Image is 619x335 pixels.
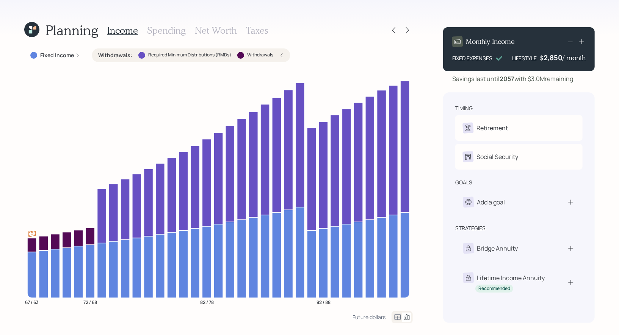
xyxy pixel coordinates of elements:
[45,22,98,38] h1: Planning
[455,179,472,186] div: goals
[455,224,486,232] div: strategies
[107,25,138,36] h3: Income
[247,52,273,58] label: Withdrawals
[83,299,97,305] tspan: 72 / 68
[452,54,492,62] div: FIXED EXPENSES
[544,53,563,62] div: 2,850
[512,54,537,62] div: LIFESTYLE
[455,104,473,112] div: timing
[246,25,268,36] h3: Taxes
[353,313,386,321] div: Future dollars
[476,123,508,132] div: Retirement
[477,273,545,282] div: Lifetime Income Annuity
[477,244,518,253] div: Bridge Annuity
[317,299,331,305] tspan: 92 / 88
[148,52,231,58] label: Required Minimum Distributions (RMDs)
[540,54,544,62] h4: $
[25,299,39,305] tspan: 67 / 63
[195,25,237,36] h3: Net Worth
[98,51,132,59] label: Withdrawals :
[500,75,514,83] b: 2057
[563,54,586,62] h4: / month
[147,25,186,36] h3: Spending
[40,51,74,59] label: Fixed Income
[452,74,573,83] div: Savings last until with $3.0M remaining
[477,198,505,207] div: Add a goal
[466,37,515,46] h4: Monthly Income
[476,152,518,161] div: Social Security
[478,285,510,292] div: Recommended
[200,299,214,305] tspan: 82 / 78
